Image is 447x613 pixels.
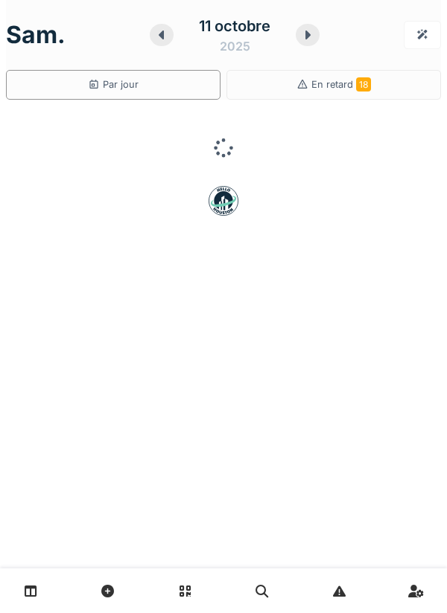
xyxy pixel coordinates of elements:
h1: sam. [6,21,66,49]
div: Par jour [88,77,139,92]
div: 2025 [220,37,250,55]
img: badge-BVDL4wpA.svg [209,186,238,216]
span: En retard [311,79,371,90]
div: 11 octobre [199,15,270,37]
span: 18 [356,77,371,92]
